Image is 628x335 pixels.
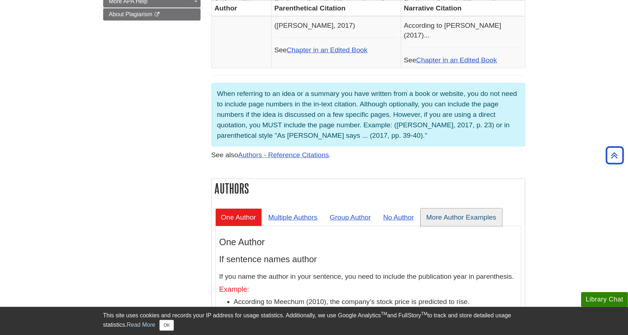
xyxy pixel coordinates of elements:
h2: Authors [212,179,525,198]
i: This link opens in a new window [154,12,160,17]
p: See also . [211,150,525,160]
a: Chapter in an Edited Book [416,56,497,64]
sup: TM [381,311,387,316]
h3: One Author [219,237,517,247]
span: About Plagiarism [109,11,153,17]
a: Read More [127,322,155,328]
h4: If sentence names author [219,255,517,264]
sup: TM [421,311,427,316]
a: No Author [377,208,420,226]
a: Group Author [324,208,377,226]
a: Authors - Reference Citations [238,151,329,159]
a: Back to Top [603,150,626,160]
div: This site uses cookies and records your IP address for usage statistics. Additionally, we use Goo... [103,311,525,331]
a: Chapter in an Edited Book [287,46,368,54]
li: According to Meechum (2010), the company’s stock price is predicted to rise. [234,297,517,307]
p: When referring to an idea or a summary you have written from a book or website, you do not need t... [217,89,519,141]
button: Library Chat [581,292,628,307]
a: More Author Examples [421,208,502,226]
a: About Plagiarism [103,8,201,21]
h5: Example: [219,285,517,293]
p: ([PERSON_NAME], 2017) [275,21,398,30]
a: Multiple Authors [263,208,324,226]
a: One Author [215,208,262,226]
p: According to [PERSON_NAME] (2017)... [404,21,522,40]
p: If you name the author in your sentence, you need to include the publication year in parenthesis. [219,272,517,282]
button: Close [159,320,174,331]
